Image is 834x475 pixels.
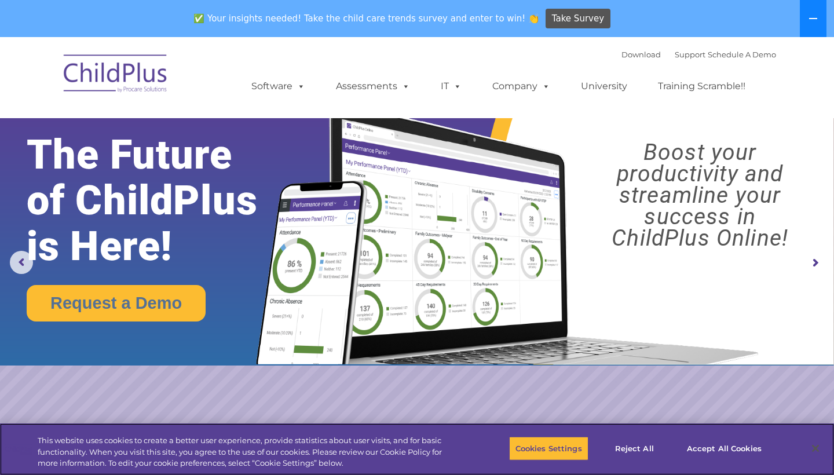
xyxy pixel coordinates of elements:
a: Software [240,75,317,98]
rs-layer: Boost your productivity and streamline your success in ChildPlus Online! [576,142,824,249]
div: This website uses cookies to create a better user experience, provide statistics about user visit... [38,435,459,469]
img: ChildPlus by Procare Solutions [58,46,174,104]
font: | [621,50,776,59]
a: Training Scramble!! [646,75,757,98]
button: Accept All Cookies [681,436,768,461]
a: IT [429,75,473,98]
span: Take Survey [552,9,604,29]
a: Download [621,50,661,59]
a: University [569,75,639,98]
button: Cookies Settings [509,436,588,461]
a: Support [675,50,705,59]
span: ✅ Your insights needed! Take the child care trends survey and enter to win! 👏 [189,8,544,30]
a: Assessments [324,75,422,98]
button: Close [803,436,828,461]
span: Last name [161,76,196,85]
a: Schedule A Demo [708,50,776,59]
a: Request a Demo [27,285,206,321]
span: Phone number [161,124,210,133]
a: Company [481,75,562,98]
rs-layer: The Future of ChildPlus is Here! [27,132,293,269]
a: Take Survey [546,9,611,29]
button: Reject All [598,436,671,461]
